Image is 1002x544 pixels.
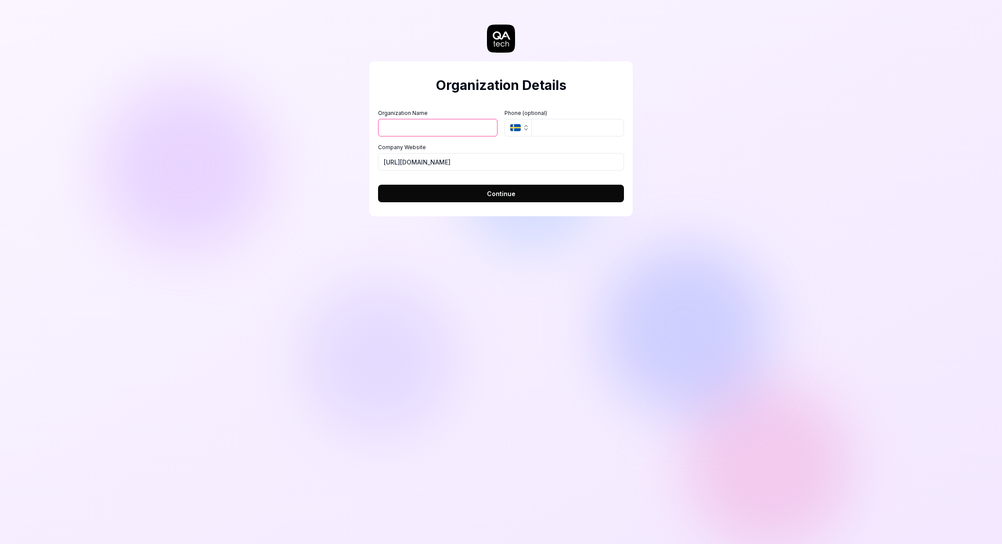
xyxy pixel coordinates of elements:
h2: Organization Details [378,75,624,95]
input: https:// [378,153,624,171]
span: Continue [487,189,515,198]
button: Continue [378,185,624,202]
label: Organization Name [378,109,497,117]
label: Phone (optional) [505,109,624,117]
label: Company Website [378,143,624,151]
